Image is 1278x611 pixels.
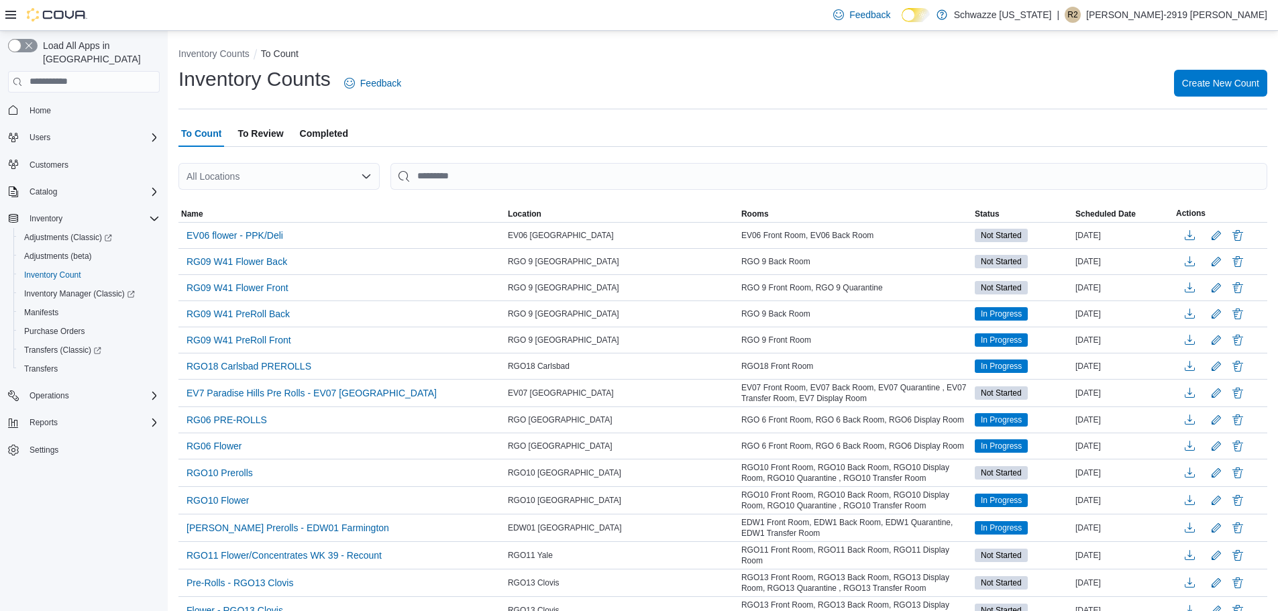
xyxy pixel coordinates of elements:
button: RG09 W41 PreRoll Front [181,330,297,350]
span: Actions [1176,208,1206,219]
div: EV06 Front Room, EV06 Back Room [739,227,972,243]
button: Inventory [3,209,165,228]
button: Open list of options [361,171,372,182]
div: RGO11 Front Room, RGO11 Back Room, RGO11 Display Room [739,542,972,569]
a: Inventory Count [19,267,87,283]
nav: Complex example [8,95,160,495]
span: RGO10 [GEOGRAPHIC_DATA] [508,467,621,478]
button: Catalog [3,182,165,201]
h1: Inventory Counts [178,66,331,93]
button: Reports [3,413,165,432]
button: Delete [1230,227,1246,243]
span: Manifests [24,307,58,318]
span: Inventory [30,213,62,224]
input: This is a search bar. After typing your query, hit enter to filter the results lower in the page. [390,163,1267,190]
button: EV06 flower - PPK/Deli [181,225,288,245]
button: Edit count details [1208,545,1224,565]
span: In Progress [981,360,1022,372]
a: Transfers (Classic) [19,342,107,358]
span: RGO 9 [GEOGRAPHIC_DATA] [508,256,619,267]
a: Feedback [828,1,896,28]
div: [DATE] [1073,385,1173,401]
button: Delete [1230,306,1246,322]
button: RG09 W41 PreRoll Back [181,304,295,324]
span: Load All Apps in [GEOGRAPHIC_DATA] [38,39,160,66]
span: Not Started [981,229,1022,241]
span: Status [975,209,1000,219]
span: RG09 W41 PreRoll Back [187,307,290,321]
button: Edit count details [1208,252,1224,272]
span: Not Started [981,467,1022,479]
button: To Count [261,48,299,59]
span: RGO18 Carlsbad PREROLLS [187,359,311,373]
span: Home [24,102,160,119]
span: Rooms [741,209,769,219]
button: Operations [24,388,74,404]
div: RGO 9 Back Room [739,306,972,322]
a: Customers [24,157,74,173]
span: Customers [24,156,160,173]
span: In Progress [975,359,1028,373]
button: RGO10 Prerolls [181,463,258,483]
span: Catalog [30,186,57,197]
button: Delete [1230,332,1246,348]
button: Status [972,206,1073,222]
span: Transfers [24,364,58,374]
span: Not Started [975,229,1028,242]
span: Not Started [981,282,1022,294]
span: RG09 W41 Flower Front [187,281,288,294]
div: [DATE] [1073,465,1173,481]
p: [PERSON_NAME]-2919 [PERSON_NAME] [1086,7,1267,23]
span: Reports [24,414,160,431]
div: RGO10 Front Room, RGO10 Back Room, RGO10 Display Room, RGO10 Quarantine , RGO10 Transfer Room [739,487,972,514]
div: [DATE] [1073,547,1173,563]
div: [DATE] [1073,227,1173,243]
span: In Progress [975,307,1028,321]
a: Adjustments (Classic) [13,228,165,247]
button: Location [505,206,739,222]
span: Feedback [360,76,401,90]
button: Operations [3,386,165,405]
button: [PERSON_NAME] Prerolls - EDW01 Farmington [181,518,394,538]
span: Inventory [24,211,160,227]
span: Inventory Manager (Classic) [19,286,160,302]
span: Adjustments (Classic) [24,232,112,243]
a: Home [24,103,56,119]
nav: An example of EuiBreadcrumbs [178,47,1267,63]
span: R2 [1067,7,1077,23]
span: Settings [30,445,58,455]
span: Operations [24,388,160,404]
div: EV07 Front Room, EV07 Back Room, EV07 Quarantine , EV07 Transfer Room, EV7 Display Room [739,380,972,406]
span: EV06 flower - PPK/Deli [187,229,283,242]
span: In Progress [981,414,1022,426]
span: RGO11 Yale [508,550,553,561]
button: Delete [1230,520,1246,536]
div: [DATE] [1073,575,1173,591]
span: Catalog [24,184,160,200]
button: Adjustments (beta) [13,247,165,266]
div: [DATE] [1073,358,1173,374]
span: In Progress [981,522,1022,534]
a: Manifests [19,304,64,321]
button: Edit count details [1208,356,1224,376]
button: Pre-Rolls - RGO13 Clovis [181,573,299,593]
button: Delete [1230,385,1246,401]
span: Customers [30,160,68,170]
span: RGO13 Clovis [508,577,560,588]
span: Inventory Count [19,267,160,283]
span: RGO10 Prerolls [187,466,253,480]
a: Feedback [339,70,407,97]
span: Settings [24,441,160,458]
button: Delete [1230,575,1246,591]
button: Delete [1230,412,1246,428]
span: Not Started [975,386,1028,400]
a: Transfers [19,361,63,377]
span: Home [30,105,51,116]
span: EV06 [GEOGRAPHIC_DATA] [508,230,614,241]
div: [DATE] [1073,412,1173,428]
span: Completed [300,120,348,147]
span: EDW01 [GEOGRAPHIC_DATA] [508,522,622,533]
span: RGO11 Flower/Concentrates WK 39 - Recount [187,549,382,562]
span: RGO 9 [GEOGRAPHIC_DATA] [508,335,619,345]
